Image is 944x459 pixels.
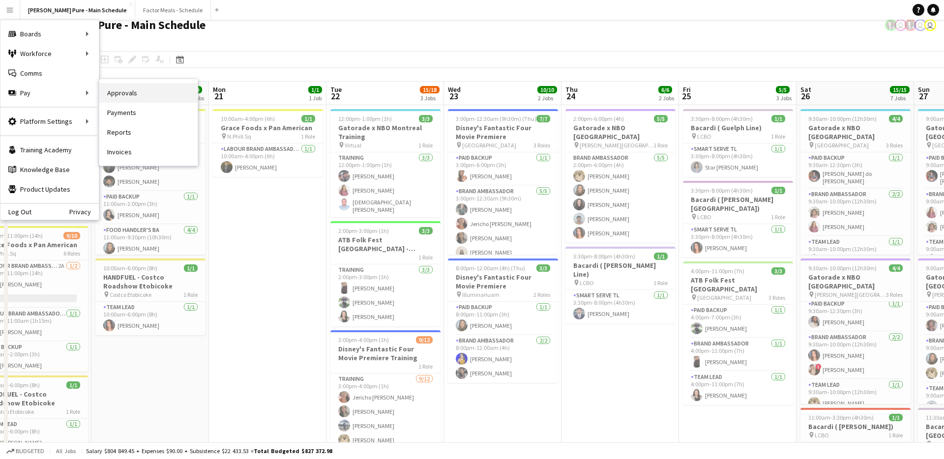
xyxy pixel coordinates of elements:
span: LCBO [697,213,711,221]
div: Pay [0,83,99,103]
span: 3 Roles [768,294,785,301]
span: 23 [446,90,461,102]
div: 8:00pm-12:00am (4h) (Thu)3/3Disney's Fantastic Four Movie Premiere Illuminariuam2 RolesPaid Backu... [448,258,558,383]
app-card-role: Team Lead1/110:00am-6:00pm (8h)[PERSON_NAME] [95,302,206,335]
span: Total Budgeted $827 372.98 [254,447,332,455]
span: Virtual [345,142,361,149]
app-job-card: 12:00pm-1:00pm (1h)3/3Gatorade x NBO Montreal Training Virtual1 RoleTraining3/312:00pm-1:00pm (1h... [330,109,441,217]
span: 10:00am-6:00pm (8h) [103,264,157,272]
span: Tue [330,85,342,94]
h3: ATB Folk Fest [GEOGRAPHIC_DATA] [683,276,793,293]
app-user-avatar: Tifany Scifo [924,19,936,31]
span: Fri [683,85,691,94]
app-job-card: 3:30pm-8:00pm (4h30m)1/1Bacardi ( [PERSON_NAME] Line) LCBO1 RoleSmart Serve TL1/13:30pm-8:00pm (4... [565,247,676,323]
app-card-role: Brand Ambassador1/14:00pm-11:00pm (7h)[PERSON_NAME] [683,338,793,372]
span: 1 Role [653,142,668,149]
span: 1 Role [418,363,433,370]
div: Platform Settings [0,112,99,131]
app-user-avatar: Leticia Fayzano [895,19,907,31]
app-job-card: 9:00am-11:00pm (14h)8/8Grace Foods x Pan American N.Phill.Sq4 RolesLabour Brand Ambassadors2/29:0... [95,109,206,255]
span: 4:00pm-11:00pm (7h) [691,267,744,275]
span: 8:00pm-12:00am (4h) (Thu) [456,264,525,272]
app-card-role: Brand Ambassador5/53:00pm-12:30am (9h30m)[PERSON_NAME]Jericho [PERSON_NAME][PERSON_NAME][PERSON_N... [448,186,558,276]
a: Privacy [69,208,99,216]
span: 1 Role [301,133,315,140]
div: 4:00pm-11:00pm (7h)3/3ATB Folk Fest [GEOGRAPHIC_DATA] [GEOGRAPHIC_DATA]3 RolesPaid Backup1/14:00p... [683,261,793,405]
span: Illuminariuam [462,291,500,298]
app-card-role: Team Lead1/19:30am-10:00pm (12h30m)[DEMOGRAPHIC_DATA][PERSON_NAME] [800,236,911,273]
h3: Bacardi ( Guelph Line) [683,123,793,132]
h3: Gatorade x NBO [GEOGRAPHIC_DATA] [565,123,676,141]
span: 1/1 [889,414,903,421]
a: Invoices [99,142,198,162]
h3: ATB Folk Fest [GEOGRAPHIC_DATA] - Training [330,235,441,253]
span: Sat [800,85,811,94]
app-card-role: Smart Serve TL1/13:30pm-8:00pm (4h30m)Star [PERSON_NAME] [683,143,793,177]
span: Budgeted [16,448,44,455]
div: Salary $804 849.45 + Expenses $90.00 + Subsistence $22 433.53 = [86,447,332,455]
span: N.Phill.Sq [227,133,251,140]
span: 3/3 [419,227,433,234]
button: Factor Meals - Schedule [135,0,211,20]
span: 1/1 [308,86,322,93]
span: 3:30pm-8:00pm (4h30m) [573,253,635,260]
app-job-card: 10:00am-6:00pm (8h)1/1HANDFUEL - Costco Roadshow Etobicoke Costco Etobicoke1 RoleTeam Lead1/110:0... [95,258,206,335]
span: 25 [681,90,691,102]
span: 10/10 [537,86,557,93]
span: 7/7 [536,115,550,122]
span: [GEOGRAPHIC_DATA] [815,142,869,149]
app-card-role: Paid Backup1/19:30am-12:30pm (3h)[PERSON_NAME] do [PERSON_NAME] [800,152,911,189]
span: 12:00pm-1:00pm (1h) [338,115,392,122]
h3: HANDFUEL - Costco Roadshow Etobicoke [95,273,206,290]
span: 1/1 [771,115,785,122]
h3: Bacardi ( [PERSON_NAME][GEOGRAPHIC_DATA]) [683,195,793,213]
div: Boards [0,24,99,44]
span: 3 Roles [886,291,903,298]
span: 15/18 [420,86,440,93]
h3: Grace Foods x Pan American [213,123,323,132]
span: 1 Role [418,142,433,149]
a: Reports [99,122,198,142]
h3: Bacardi ( [PERSON_NAME]) [800,422,911,431]
app-job-card: 2:00pm-6:00pm (4h)5/5Gatorade x NBO [GEOGRAPHIC_DATA] [PERSON_NAME][GEOGRAPHIC_DATA]1 RoleBrand A... [565,109,676,243]
span: 10:00am-4:00pm (6h) [221,115,275,122]
span: [PERSON_NAME][GEOGRAPHIC_DATA] [815,291,886,298]
h3: Gatorade x NBO [GEOGRAPHIC_DATA] [800,123,911,141]
div: Workforce [0,44,99,63]
span: 3:30pm-8:00pm (4h30m) [691,115,753,122]
app-card-role: Paid Backup1/111:00am-2:00pm (3h)[PERSON_NAME] [95,191,206,225]
app-card-role: Brand Ambassador2/28:00pm-12:00am (4h)[PERSON_NAME][PERSON_NAME] [448,335,558,383]
h3: Gatorade x NBO Montreal Training [330,123,441,141]
a: Knowledge Base [0,160,99,179]
app-job-card: 3:00pm-12:30am (9h30m) (Thu)7/7Disney's Fantastic Four Movie Premiere [GEOGRAPHIC_DATA]3 RolesPai... [448,109,558,255]
app-job-card: 2:00pm-3:00pm (1h)3/3ATB Folk Fest [GEOGRAPHIC_DATA] - Training1 RoleTraining3/32:00pm-3:00pm (1h... [330,221,441,326]
span: [GEOGRAPHIC_DATA] [462,142,516,149]
span: 3 Roles [533,142,550,149]
span: 3/3 [771,267,785,275]
a: Product Updates [0,179,99,199]
app-card-role: Brand Ambassador2/29:30am-10:00pm (12h30m)[PERSON_NAME]![PERSON_NAME] [800,332,911,379]
span: 1/1 [184,264,198,272]
span: 9:30am-10:00pm (12h30m) [808,264,877,272]
button: Budgeted [5,446,46,457]
app-job-card: 9:30am-10:00pm (12h30m)4/4Gatorade x NBO [GEOGRAPHIC_DATA] [GEOGRAPHIC_DATA]3 RolesPaid Backup1/1... [800,109,911,255]
app-card-role: Team Lead1/19:30am-10:00pm (12h30m)[PERSON_NAME] [800,379,911,413]
span: LCBO [580,279,594,287]
app-job-card: 3:30pm-8:00pm (4h30m)1/1Bacardi ( [PERSON_NAME][GEOGRAPHIC_DATA]) LCBO1 RoleSmart Serve TL1/13:30... [683,181,793,258]
span: All jobs [54,447,78,455]
span: [PERSON_NAME][GEOGRAPHIC_DATA] [580,142,653,149]
span: LCBO [815,431,829,439]
app-card-role: Smart Serve TL1/13:30pm-8:00pm (4h30m)[PERSON_NAME] [565,290,676,323]
app-user-avatar: Ashleigh Rains [905,19,916,31]
h3: Disney's Fantastic Four Movie Premiere [448,273,558,290]
span: 26 [799,90,811,102]
span: Thu [565,85,578,94]
div: 2 Jobs [538,94,557,102]
span: 4/4 [889,115,903,122]
span: 1 Role [66,408,80,415]
div: 9:30am-10:00pm (12h30m)4/4Gatorade x NBO [GEOGRAPHIC_DATA] [PERSON_NAME][GEOGRAPHIC_DATA]3 RolesP... [800,258,911,404]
